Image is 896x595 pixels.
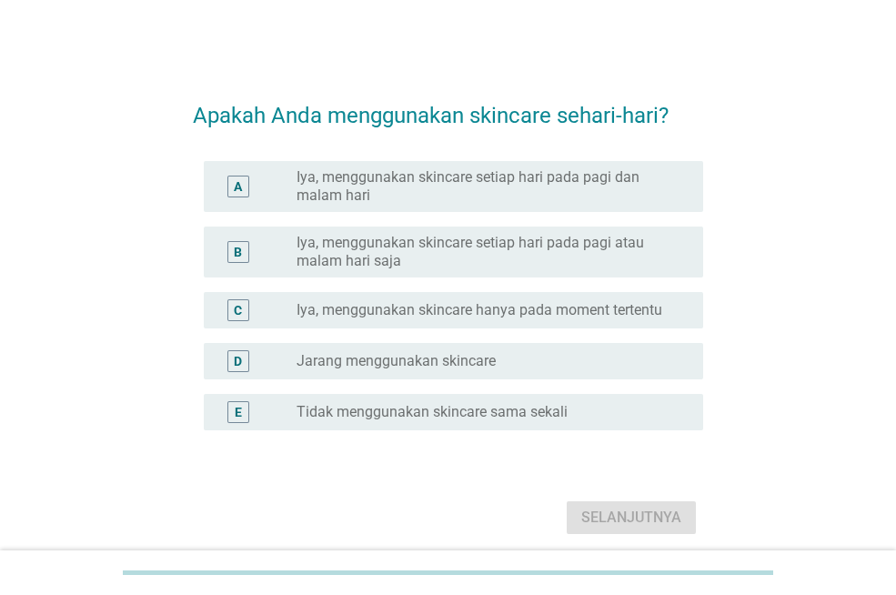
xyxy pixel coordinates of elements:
label: Iya, menggunakan skincare hanya pada moment tertentu [297,301,662,319]
div: D [234,351,242,370]
h2: Apakah Anda menggunakan skincare sehari-hari? [193,81,703,132]
label: Jarang menggunakan skincare [297,352,496,370]
div: E [235,402,242,421]
div: A [234,176,242,196]
label: Iya, menggunakan skincare setiap hari pada pagi dan malam hari [297,168,674,205]
label: Iya, menggunakan skincare setiap hari pada pagi atau malam hari saja [297,234,674,270]
div: B [234,242,242,261]
label: Tidak menggunakan skincare sama sekali [297,403,568,421]
div: C [234,300,242,319]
